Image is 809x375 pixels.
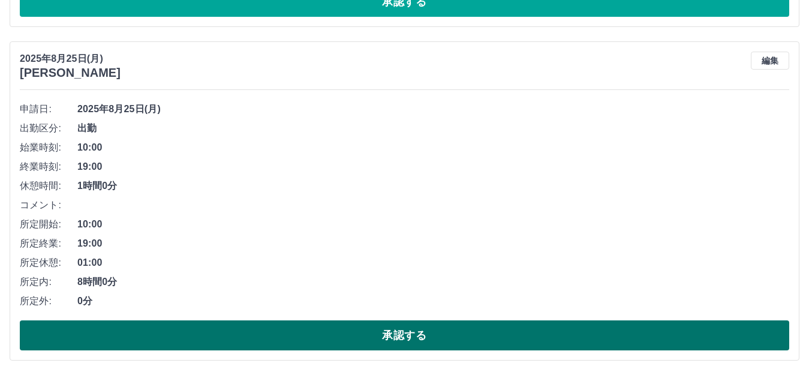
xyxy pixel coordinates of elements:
[77,275,789,289] span: 8時間0分
[20,198,77,212] span: コメント:
[77,160,789,174] span: 19:00
[20,52,121,66] p: 2025年8月25日(月)
[20,294,77,308] span: 所定外:
[20,320,789,350] button: 承認する
[77,217,789,232] span: 10:00
[77,140,789,155] span: 10:00
[20,102,77,116] span: 申請日:
[751,52,789,70] button: 編集
[20,140,77,155] span: 始業時刻:
[20,217,77,232] span: 所定開始:
[20,179,77,193] span: 休憩時間:
[77,294,789,308] span: 0分
[77,102,789,116] span: 2025年8月25日(月)
[77,121,789,136] span: 出勤
[77,256,789,270] span: 01:00
[20,275,77,289] span: 所定内:
[20,121,77,136] span: 出勤区分:
[20,236,77,251] span: 所定終業:
[77,236,789,251] span: 19:00
[20,256,77,270] span: 所定休憩:
[20,66,121,80] h3: [PERSON_NAME]
[20,160,77,174] span: 終業時刻:
[77,179,789,193] span: 1時間0分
